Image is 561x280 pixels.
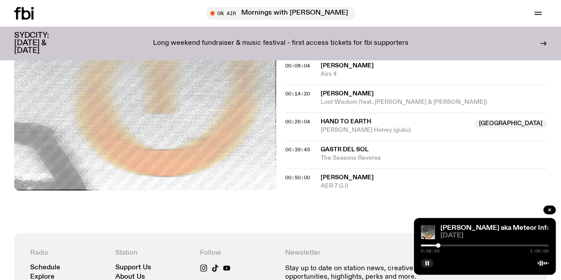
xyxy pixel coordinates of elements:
span: [DATE] [440,233,549,239]
h4: Newsletter [285,249,446,257]
span: [PERSON_NAME] [321,91,374,97]
span: 0:08:05 [421,249,439,253]
a: Schedule [30,264,60,271]
h4: Station [115,249,192,257]
span: 00:14:20 [285,90,310,97]
h3: SYDCITY: [DATE] & [DATE] [14,32,71,55]
span: 00:08:04 [285,62,310,69]
a: Back to Top [13,12,48,19]
button: On AirMornings with [PERSON_NAME] [206,7,355,20]
span: [GEOGRAPHIC_DATA] [475,119,547,128]
h4: Radio [30,249,106,257]
button: 00:14:20 [285,91,310,96]
button: 00:26:04 [285,119,310,124]
span: [PERSON_NAME] [321,174,374,181]
span: 00:50:00 [285,174,310,181]
span: Airs 4 [321,70,547,79]
span: Gastr Del Sol [321,146,369,153]
span: 00:39:45 [285,146,310,153]
p: Long weekend fundraiser & music festival - first access tickets for fbi supporters [153,39,408,47]
span: The Seasons Reverse [321,154,547,162]
a: Support Us [115,264,151,271]
label: Font Size [4,62,31,69]
button: 00:39:45 [285,147,310,152]
h4: Follow [200,249,276,257]
button: 00:50:00 [285,175,310,180]
span: Hand to Earth [321,118,371,125]
h3: Style [4,36,129,46]
button: 00:08:04 [285,63,310,68]
span: Lost Wisdom (feat. [PERSON_NAME] & [PERSON_NAME]) [321,98,547,106]
img: An arty glitched black and white photo of Liam treading water in a creek or river. [421,225,435,239]
span: [PERSON_NAME] Honey (guku) [321,126,470,134]
span: 00:26:04 [285,118,310,125]
span: 1:00:00 [530,249,549,253]
span: [PERSON_NAME] [321,63,374,69]
a: Tracklist [13,20,38,27]
div: Outline [4,4,129,12]
span: AER 7 G II [321,182,547,190]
